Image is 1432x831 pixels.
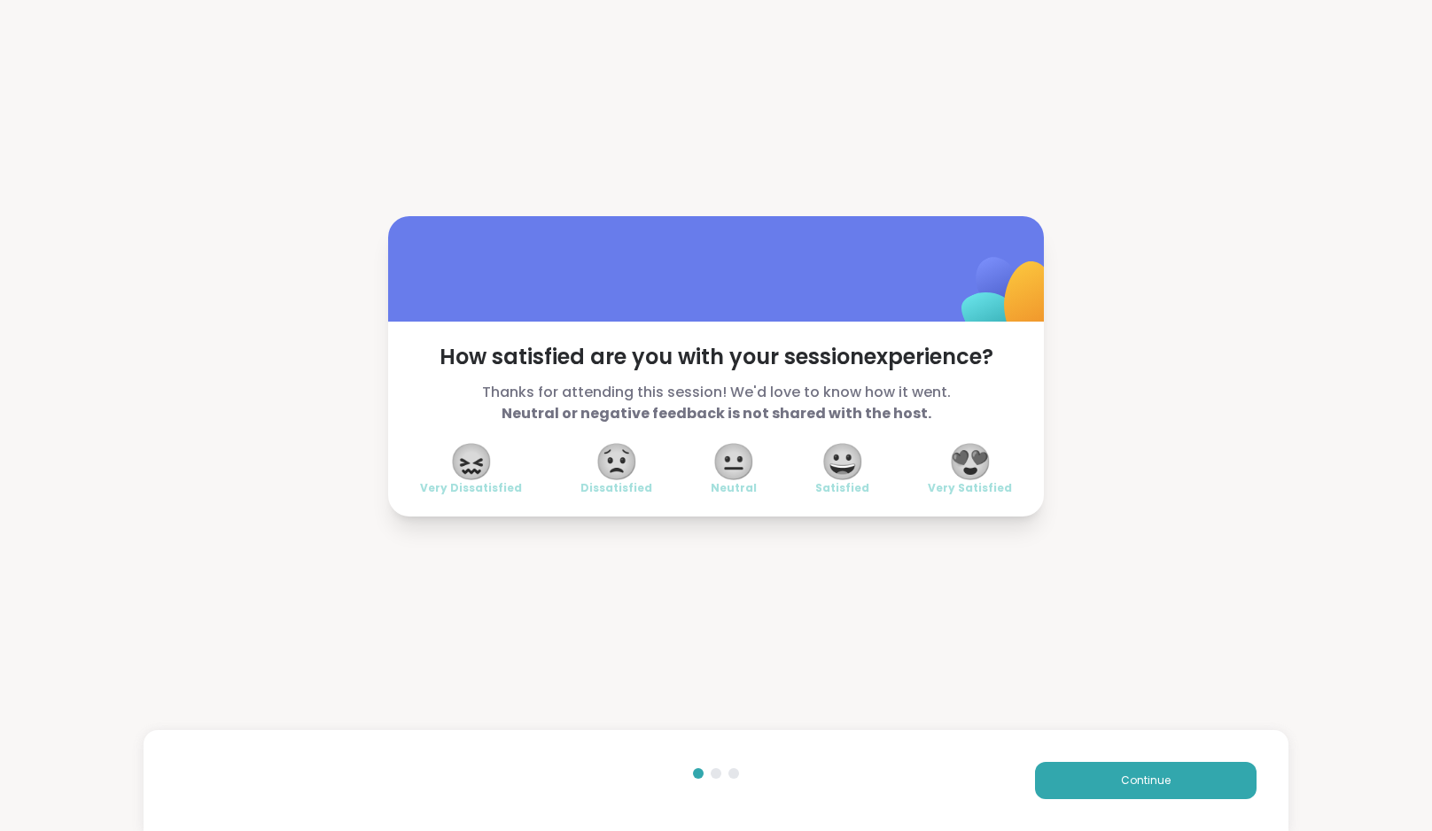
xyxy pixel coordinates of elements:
[928,481,1012,495] span: Very Satisfied
[821,446,865,478] span: 😀
[711,481,757,495] span: Neutral
[580,481,652,495] span: Dissatisfied
[420,382,1012,424] span: Thanks for attending this session! We'd love to know how it went.
[420,481,522,495] span: Very Dissatisfied
[420,343,1012,371] span: How satisfied are you with your session experience?
[449,446,494,478] span: 😖
[1121,773,1171,788] span: Continue
[815,481,869,495] span: Satisfied
[1035,762,1257,799] button: Continue
[595,446,639,478] span: 😟
[502,403,931,423] b: Neutral or negative feedback is not shared with the host.
[948,446,992,478] span: 😍
[920,211,1096,387] img: ShareWell Logomark
[712,446,756,478] span: 😐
